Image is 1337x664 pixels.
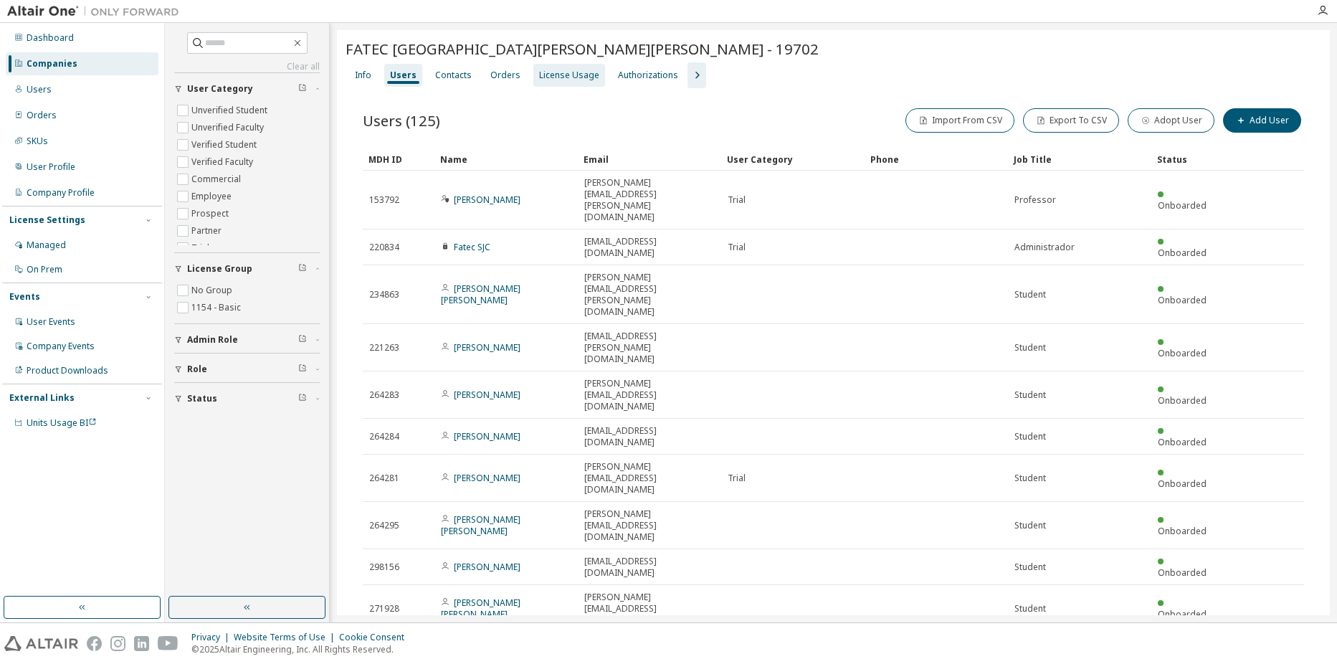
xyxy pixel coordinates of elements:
[1158,566,1207,579] span: Onboarded
[369,561,399,573] span: 298156
[1223,108,1301,133] button: Add User
[298,364,307,375] span: Clear filter
[27,187,95,199] div: Company Profile
[27,239,66,251] div: Managed
[9,214,85,226] div: License Settings
[174,61,320,72] a: Clear all
[1014,148,1146,171] div: Job Title
[191,102,270,119] label: Unverified Student
[454,430,520,442] a: [PERSON_NAME]
[584,425,715,448] span: [EMAIL_ADDRESS][DOMAIN_NAME]
[191,171,244,188] label: Commercial
[1158,199,1207,212] span: Onboarded
[1158,294,1207,306] span: Onboarded
[158,636,179,651] img: youtube.svg
[9,291,40,303] div: Events
[27,58,77,70] div: Companies
[298,393,307,404] span: Clear filter
[584,177,715,223] span: [PERSON_NAME][EMAIL_ADDRESS][PERSON_NAME][DOMAIN_NAME]
[110,636,125,651] img: instagram.svg
[191,239,212,257] label: Trial
[187,83,253,95] span: User Category
[454,341,520,354] a: [PERSON_NAME]
[134,636,149,651] img: linkedin.svg
[1014,603,1046,615] span: Student
[441,513,520,537] a: [PERSON_NAME] [PERSON_NAME]
[27,365,108,376] div: Product Downloads
[191,136,260,153] label: Verified Student
[490,70,520,81] div: Orders
[27,316,75,328] div: User Events
[4,636,78,651] img: altair_logo.svg
[191,282,235,299] label: No Group
[1014,194,1056,206] span: Professor
[440,148,572,171] div: Name
[369,342,399,354] span: 221263
[191,119,267,136] label: Unverified Faculty
[905,108,1014,133] button: Import From CSV
[298,263,307,275] span: Clear filter
[191,205,232,222] label: Prospect
[191,643,413,655] p: © 2025 Altair Engineering, Inc. All Rights Reserved.
[9,392,75,404] div: External Links
[369,473,399,484] span: 264281
[1158,525,1207,537] span: Onboarded
[369,431,399,442] span: 264284
[1158,394,1207,407] span: Onboarded
[454,194,520,206] a: [PERSON_NAME]
[727,148,859,171] div: User Category
[870,148,1002,171] div: Phone
[618,70,678,81] div: Authorizations
[191,153,256,171] label: Verified Faculty
[27,417,97,429] span: Units Usage BI
[27,84,52,95] div: Users
[1014,342,1046,354] span: Student
[1158,247,1207,259] span: Onboarded
[174,253,320,285] button: License Group
[339,632,413,643] div: Cookie Consent
[584,508,715,543] span: [PERSON_NAME][EMAIL_ADDRESS][DOMAIN_NAME]
[1014,561,1046,573] span: Student
[187,334,238,346] span: Admin Role
[369,194,399,206] span: 153792
[584,461,715,495] span: [PERSON_NAME][EMAIL_ADDRESS][DOMAIN_NAME]
[584,272,715,318] span: [PERSON_NAME][EMAIL_ADDRESS][PERSON_NAME][DOMAIN_NAME]
[191,299,244,316] label: 1154 - Basic
[27,32,74,44] div: Dashboard
[728,194,746,206] span: Trial
[454,389,520,401] a: [PERSON_NAME]
[174,324,320,356] button: Admin Role
[1158,608,1207,620] span: Onboarded
[539,70,599,81] div: License Usage
[1023,108,1119,133] button: Export To CSV
[390,70,417,81] div: Users
[174,383,320,414] button: Status
[1158,347,1207,359] span: Onboarded
[435,70,472,81] div: Contacts
[298,334,307,346] span: Clear filter
[191,632,234,643] div: Privacy
[441,283,520,306] a: [PERSON_NAME] [PERSON_NAME]
[346,39,819,59] span: FATEC [GEOGRAPHIC_DATA][PERSON_NAME][PERSON_NAME] - 19702
[1158,436,1207,448] span: Onboarded
[298,83,307,95] span: Clear filter
[191,188,234,205] label: Employee
[27,136,48,147] div: SKUs
[174,73,320,105] button: User Category
[191,222,224,239] label: Partner
[454,472,520,484] a: [PERSON_NAME]
[1014,473,1046,484] span: Student
[1014,389,1046,401] span: Student
[27,341,95,352] div: Company Events
[1014,520,1046,531] span: Student
[584,378,715,412] span: [PERSON_NAME][EMAIL_ADDRESS][DOMAIN_NAME]
[187,393,217,404] span: Status
[369,242,399,253] span: 220834
[355,70,371,81] div: Info
[187,364,207,375] span: Role
[728,242,746,253] span: Trial
[1157,148,1218,171] div: Status
[728,473,746,484] span: Trial
[363,110,440,131] span: Users (125)
[584,236,715,259] span: [EMAIL_ADDRESS][DOMAIN_NAME]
